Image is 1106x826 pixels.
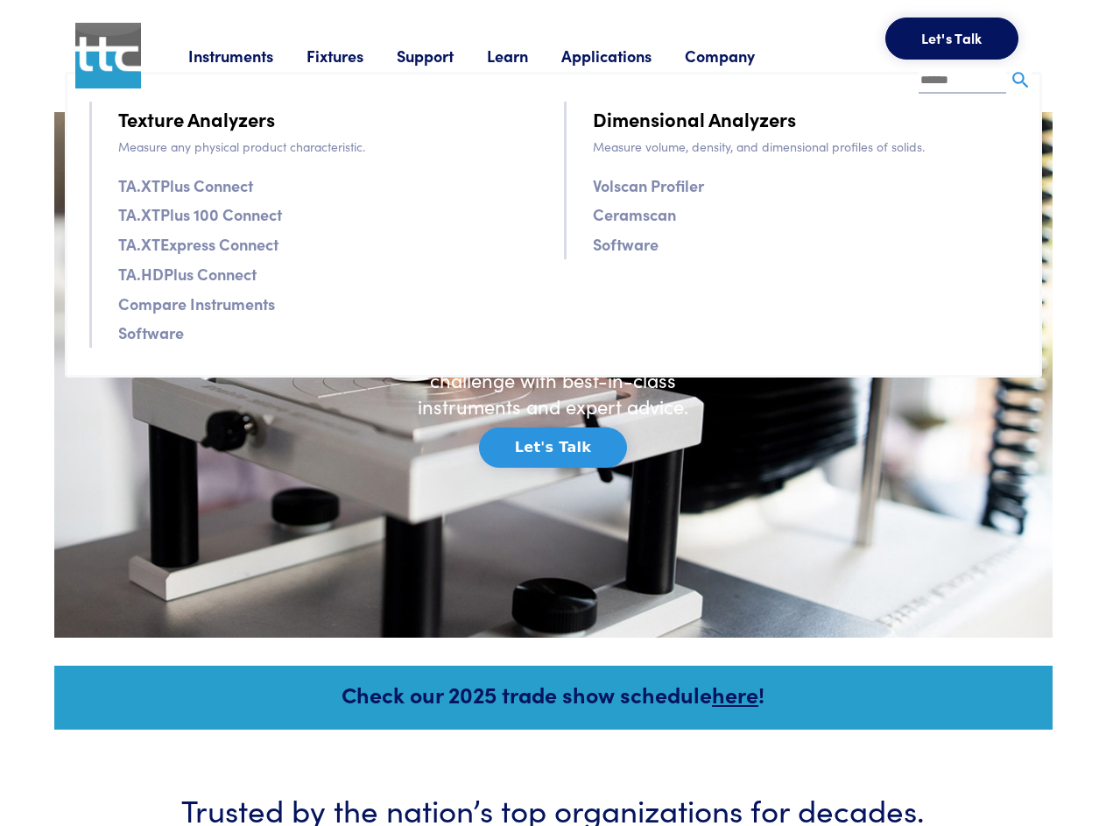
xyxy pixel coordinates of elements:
h6: Solve any texture analysis challenge with best-in-class instruments and expert advice. [405,340,702,420]
a: Instruments [188,45,306,67]
img: ttc_logo_1x1_v1.0.png [75,23,142,89]
a: Software [118,320,184,345]
a: Ceramscan [593,201,676,227]
a: Learn [487,45,561,67]
a: TA.HDPlus Connect [118,261,257,286]
a: Volscan Profiler [593,173,704,198]
a: TA.XTPlus 100 Connect [118,201,282,227]
a: TA.XTPlus Connect [118,173,253,198]
a: Compare Instruments [118,291,275,316]
a: TA.XTExpress Connect [118,231,278,257]
a: Texture Analyzers [118,103,275,134]
p: Measure any physical product characteristic. [118,137,543,156]
button: Let's Talk [479,427,627,468]
a: Company [685,45,788,67]
a: Dimensional Analyzers [593,103,796,134]
button: Let's Talk [885,18,1018,60]
a: Applications [561,45,685,67]
h5: Check our 2025 trade show schedule ! [78,679,1029,710]
a: Software [593,231,659,257]
a: here [712,679,758,710]
a: Support [397,45,487,67]
p: Measure volume, density, and dimensional profiles of solids. [593,137,1018,156]
a: Fixtures [306,45,397,67]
